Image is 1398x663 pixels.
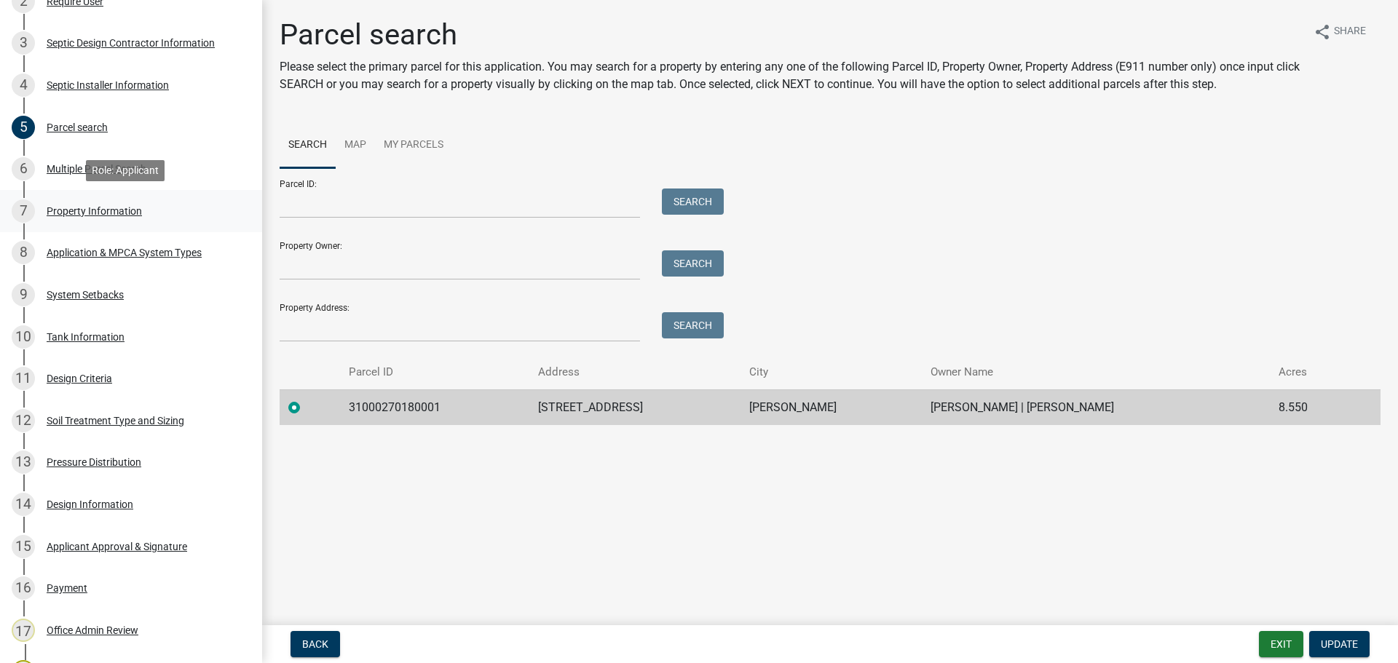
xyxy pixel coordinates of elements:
[12,493,35,516] div: 14
[47,122,108,132] div: Parcel search
[662,312,724,338] button: Search
[291,631,340,657] button: Back
[47,541,187,552] div: Applicant Approval & Signature
[12,367,35,390] div: 11
[12,450,35,474] div: 13
[662,188,724,215] button: Search
[529,355,741,389] th: Address
[12,199,35,223] div: 7
[86,160,165,181] div: Role: Applicant
[47,38,215,48] div: Septic Design Contractor Information
[336,122,375,169] a: Map
[47,164,146,174] div: Multiple Parcel Search
[47,583,87,593] div: Payment
[302,638,328,650] span: Back
[529,389,741,425] td: [STREET_ADDRESS]
[12,157,35,180] div: 6
[47,499,133,509] div: Design Information
[47,457,141,467] div: Pressure Distribution
[1334,23,1366,41] span: Share
[280,122,336,169] a: Search
[1270,355,1351,389] th: Acres
[922,355,1269,389] th: Owner Name
[47,625,138,635] div: Office Admin Review
[12,619,35,642] div: 17
[12,283,35,306] div: 9
[1321,638,1358,650] span: Update
[1270,389,1351,425] td: 8.550
[280,17,1302,52] h1: Parcel search
[662,250,724,277] button: Search
[47,373,112,384] div: Design Criteria
[12,576,35,600] div: 16
[741,389,922,425] td: [PERSON_NAME]
[340,355,529,389] th: Parcel ID
[47,206,142,216] div: Property Information
[340,389,529,425] td: 31000270180001
[12,325,35,349] div: 10
[1314,23,1331,41] i: share
[1309,631,1370,657] button: Update
[922,389,1269,425] td: [PERSON_NAME] | [PERSON_NAME]
[47,247,202,258] div: Application & MPCA System Types
[47,290,124,300] div: System Setbacks
[375,122,452,169] a: My Parcels
[47,332,125,342] div: Tank Information
[12,116,35,139] div: 5
[12,241,35,264] div: 8
[1302,17,1378,46] button: shareShare
[12,31,35,55] div: 3
[12,535,35,558] div: 15
[47,80,169,90] div: Septic Installer Information
[1259,631,1303,657] button: Exit
[12,409,35,432] div: 12
[12,74,35,97] div: 4
[741,355,922,389] th: City
[280,58,1302,93] p: Please select the primary parcel for this application. You may search for a property by entering ...
[47,416,184,426] div: Soil Treatment Type and Sizing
